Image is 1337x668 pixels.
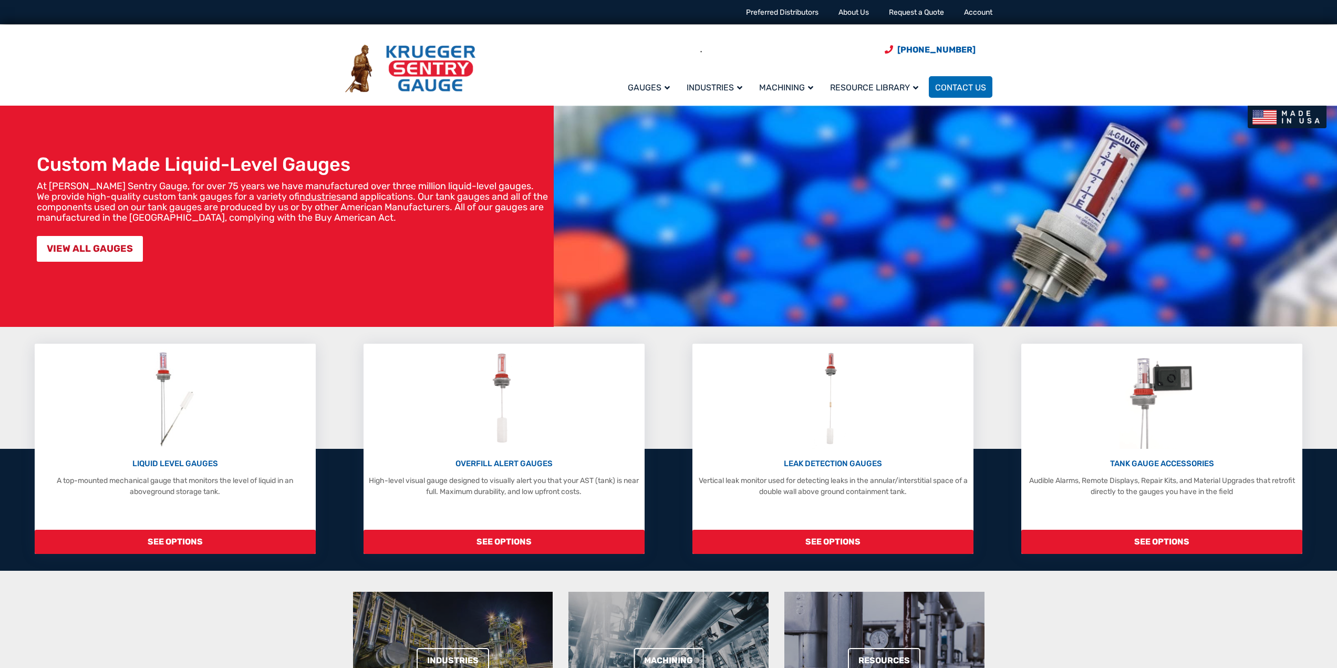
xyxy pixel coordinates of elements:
[885,43,976,56] a: Phone Number (920) 434-8860
[345,45,475,93] img: Krueger Sentry Gauge
[746,8,818,17] a: Preferred Distributors
[35,530,315,554] span: SEE OPTIONS
[698,458,968,470] p: LEAK DETECTION GAUGES
[812,349,854,449] img: Leak Detection Gauges
[621,75,680,99] a: Gauges
[1120,349,1204,449] img: Tank Gauge Accessories
[364,344,644,554] a: Overfill Alert Gauges OVERFILL ALERT GAUGES High-level visual gauge designed to visually alert yo...
[929,76,992,98] a: Contact Us
[935,83,986,93] span: Contact Us
[1021,530,1302,554] span: SEE OPTIONS
[692,344,973,554] a: Leak Detection Gauges LEAK DETECTION GAUGES Vertical leak monitor used for detecting leaks in the...
[759,83,813,93] span: Machining
[964,8,992,17] a: Account
[692,530,973,554] span: SEE OPTIONS
[40,475,310,497] p: A top-mounted mechanical gauge that monitors the level of liquid in an aboveground storage tank.
[37,181,548,223] p: At [PERSON_NAME] Sentry Gauge, for over 75 years we have manufactured over three million liquid-l...
[687,83,742,93] span: Industries
[897,45,976,55] span: [PHONE_NUMBER]
[147,349,203,449] img: Liquid Level Gauges
[1021,344,1302,554] a: Tank Gauge Accessories TANK GAUGE ACCESSORIES Audible Alarms, Remote Displays, Repair Kits, and M...
[753,75,824,99] a: Machining
[37,153,548,176] h1: Custom Made Liquid-Level Gauges
[299,191,341,202] a: industries
[369,475,639,497] p: High-level visual gauge designed to visually alert you that your AST (tank) is near full. Maximum...
[369,458,639,470] p: OVERFILL ALERT GAUGES
[554,106,1337,327] img: bg_hero_bannerksentry
[628,83,670,93] span: Gauges
[1248,106,1326,128] img: Made In USA
[824,75,929,99] a: Resource Library
[1027,475,1297,497] p: Audible Alarms, Remote Displays, Repair Kits, and Material Upgrades that retrofit directly to the...
[838,8,869,17] a: About Us
[889,8,944,17] a: Request a Quote
[40,458,310,470] p: LIQUID LEVEL GAUGES
[37,236,143,262] a: VIEW ALL GAUGES
[35,344,315,554] a: Liquid Level Gauges LIQUID LEVEL GAUGES A top-mounted mechanical gauge that monitors the level of...
[364,530,644,554] span: SEE OPTIONS
[680,75,753,99] a: Industries
[698,475,968,497] p: Vertical leak monitor used for detecting leaks in the annular/interstitial space of a double wall...
[1027,458,1297,470] p: TANK GAUGE ACCESSORIES
[481,349,527,449] img: Overfill Alert Gauges
[830,83,918,93] span: Resource Library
